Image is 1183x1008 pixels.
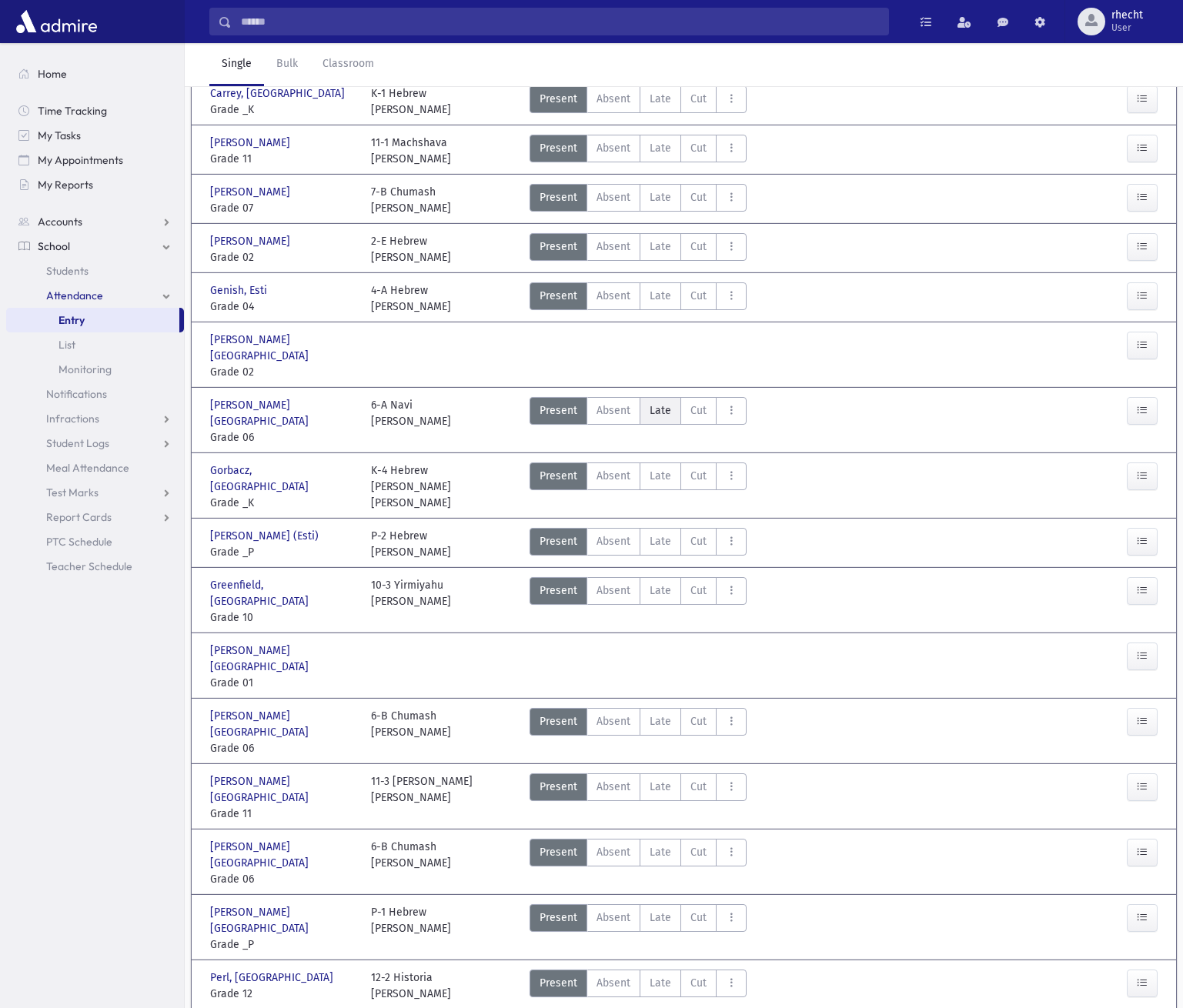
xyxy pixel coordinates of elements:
[6,98,184,123] a: Time Tracking
[6,308,179,332] a: Entry
[540,91,577,107] span: Present
[540,975,577,991] span: Present
[1111,9,1143,22] span: rhecht
[46,387,107,401] span: Notifications
[650,779,671,795] span: Late
[371,528,451,560] div: P-2 Hebrew [PERSON_NAME]
[210,397,356,429] span: [PERSON_NAME][GEOGRAPHIC_DATA]
[210,936,356,953] span: Grade _P
[597,402,630,419] span: Absent
[58,313,85,327] span: Entry
[597,910,630,926] span: Absent
[6,283,184,308] a: Attendance
[371,397,451,446] div: 6-A Navi [PERSON_NAME]
[690,239,707,255] span: Cut
[690,844,707,860] span: Cut
[530,708,747,756] div: AttTypes
[650,402,671,419] span: Late
[210,643,356,675] span: [PERSON_NAME][GEOGRAPHIC_DATA]
[597,582,630,599] span: Absent
[650,288,671,304] span: Late
[210,675,356,691] span: Grade 01
[690,713,707,729] span: Cut
[371,135,451,167] div: 11-1 Machshava [PERSON_NAME]
[371,773,473,822] div: 11-3 [PERSON_NAME] [PERSON_NAME]
[371,839,451,887] div: 6-B Chumash [PERSON_NAME]
[690,468,707,484] span: Cut
[371,708,451,756] div: 6-B Chumash [PERSON_NAME]
[540,239,577,255] span: Present
[264,43,310,86] a: Bulk
[540,468,577,484] span: Present
[6,234,184,259] a: School
[540,402,577,419] span: Present
[38,153,123,167] span: My Appointments
[210,740,356,756] span: Grade 06
[46,436,109,450] span: Student Logs
[530,839,747,887] div: AttTypes
[6,123,184,148] a: My Tasks
[530,233,747,265] div: AttTypes
[210,151,356,167] span: Grade 11
[540,533,577,549] span: Present
[46,535,112,549] span: PTC Schedule
[6,62,184,86] a: Home
[597,844,630,860] span: Absent
[530,85,747,118] div: AttTypes
[690,402,707,419] span: Cut
[540,288,577,304] span: Present
[650,468,671,484] span: Late
[210,233,293,249] span: [PERSON_NAME]
[210,904,356,936] span: [PERSON_NAME][GEOGRAPHIC_DATA]
[371,904,451,953] div: P-1 Hebrew [PERSON_NAME]
[6,382,184,406] a: Notifications
[210,708,356,740] span: [PERSON_NAME][GEOGRAPHIC_DATA]
[597,779,630,795] span: Absent
[210,102,356,118] span: Grade _K
[46,461,129,475] span: Meal Attendance
[540,910,577,926] span: Present
[597,713,630,729] span: Absent
[540,189,577,205] span: Present
[597,975,630,991] span: Absent
[6,209,184,234] a: Accounts
[371,282,451,315] div: 4-A Hebrew [PERSON_NAME]
[46,264,89,278] span: Students
[1111,22,1143,34] span: User
[530,970,747,1002] div: AttTypes
[6,172,184,197] a: My Reports
[530,462,747,511] div: AttTypes
[210,299,356,315] span: Grade 04
[6,259,184,283] a: Students
[210,986,356,1002] span: Grade 12
[46,412,99,426] span: Infractions
[530,184,747,216] div: AttTypes
[46,486,99,499] span: Test Marks
[210,429,356,446] span: Grade 06
[650,713,671,729] span: Late
[597,140,630,156] span: Absent
[210,85,348,102] span: Carrey, [GEOGRAPHIC_DATA]
[650,910,671,926] span: Late
[650,533,671,549] span: Late
[6,431,184,456] a: Student Logs
[210,839,356,871] span: [PERSON_NAME][GEOGRAPHIC_DATA]
[210,495,356,511] span: Grade _K
[530,904,747,953] div: AttTypes
[690,189,707,205] span: Cut
[38,178,93,192] span: My Reports
[210,577,356,609] span: Greenfield, [GEOGRAPHIC_DATA]
[46,289,103,302] span: Attendance
[210,773,356,806] span: [PERSON_NAME][GEOGRAPHIC_DATA]
[6,480,184,505] a: Test Marks
[530,282,747,315] div: AttTypes
[650,844,671,860] span: Late
[210,544,356,560] span: Grade _P
[6,148,184,172] a: My Appointments
[210,609,356,626] span: Grade 10
[690,779,707,795] span: Cut
[371,970,451,1002] div: 12-2 Historia [PERSON_NAME]
[38,215,82,229] span: Accounts
[6,529,184,554] a: PTC Schedule
[597,533,630,549] span: Absent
